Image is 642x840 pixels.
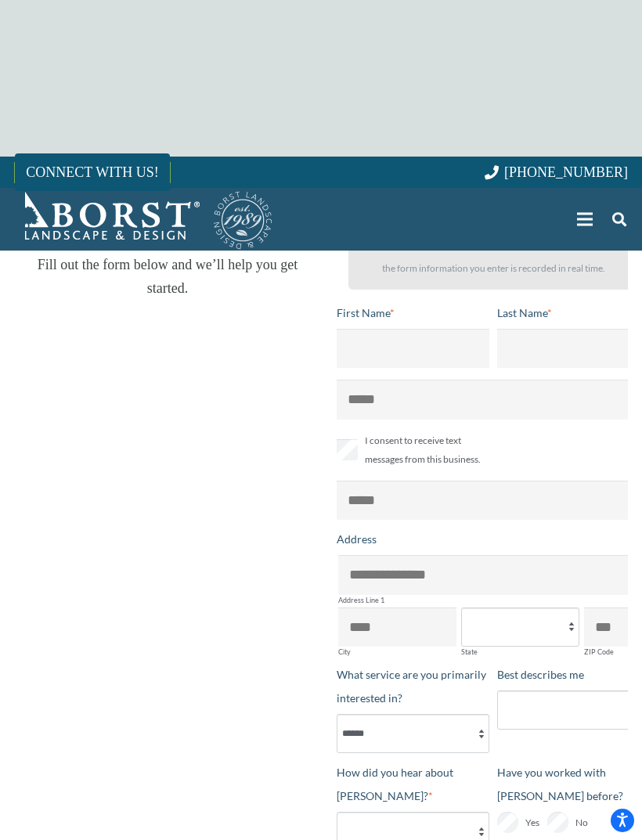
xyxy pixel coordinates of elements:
[461,648,579,655] label: State
[14,188,274,251] a: Borst-Logo
[365,431,489,469] span: I consent to receive text messages from this business.
[504,164,628,180] span: [PHONE_NUMBER]
[497,766,623,802] span: Have you worked with [PERSON_NAME] before?
[337,766,453,802] span: How did you hear about [PERSON_NAME]?
[337,306,390,319] span: First Name
[497,306,547,319] span: Last Name
[337,714,489,753] select: What service are you primarily interested in?
[566,200,604,239] a: Menu
[337,668,486,705] span: What service are you primarily interested in?
[338,648,456,655] label: City
[575,813,588,832] span: No
[547,812,568,833] input: No
[497,668,584,681] span: Best describes me
[497,812,518,833] input: Yes
[485,164,628,180] a: [PHONE_NUMBER]
[15,153,169,191] a: CONNECT WITH US!
[35,253,300,300] p: Fill out the form below and we’ll help you get started.
[525,813,539,832] span: Yes
[337,329,489,368] input: First Name*
[337,439,358,460] input: I consent to receive text messages from this business.
[362,233,624,280] p: Your privacy is very important to us. To better serve you, the form information you enter is reco...
[337,532,377,546] span: Address
[604,200,635,239] a: Search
